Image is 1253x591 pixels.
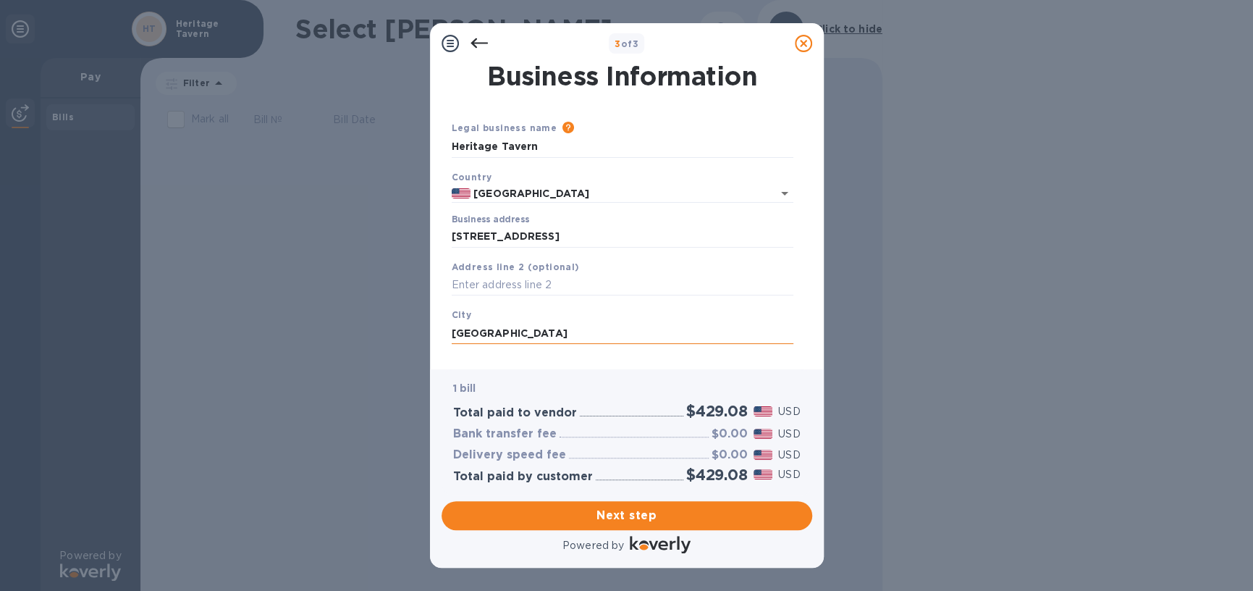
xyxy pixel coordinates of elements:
p: USD [778,467,800,482]
h2: $429.08 [686,466,748,484]
h2: $429.08 [686,402,748,420]
h1: Business Information [449,61,796,91]
b: Country [452,172,492,183]
b: 1 bill [453,382,476,394]
b: City [452,309,472,320]
input: Enter city [452,322,793,344]
button: Next step [442,501,812,530]
span: Next step [453,507,801,524]
img: USD [754,469,773,479]
b: Address line 2 (optional) [452,261,580,272]
input: Select country [471,185,752,203]
h3: Total paid by customer [453,470,593,484]
b: State [452,358,479,369]
h3: $0.00 [712,448,748,462]
b: Legal business name [452,122,557,133]
h3: Total paid to vendor [453,406,577,420]
span: 3 [615,38,620,49]
img: USD [754,429,773,439]
b: of 3 [615,38,638,49]
img: USD [754,450,773,460]
input: Enter address line 2 [452,274,793,296]
p: USD [778,427,800,442]
label: Business address [452,216,529,225]
button: Open [775,183,795,204]
h3: $0.00 [712,427,748,441]
p: USD [778,404,800,419]
img: Logo [630,536,691,553]
img: US [452,188,471,198]
h3: Bank transfer fee [453,427,557,441]
p: Powered by [562,538,624,553]
img: USD [754,406,773,416]
input: Enter legal business name [452,136,793,158]
input: Enter address [452,226,793,248]
p: USD [778,448,800,463]
h3: Delivery speed fee [453,448,566,462]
